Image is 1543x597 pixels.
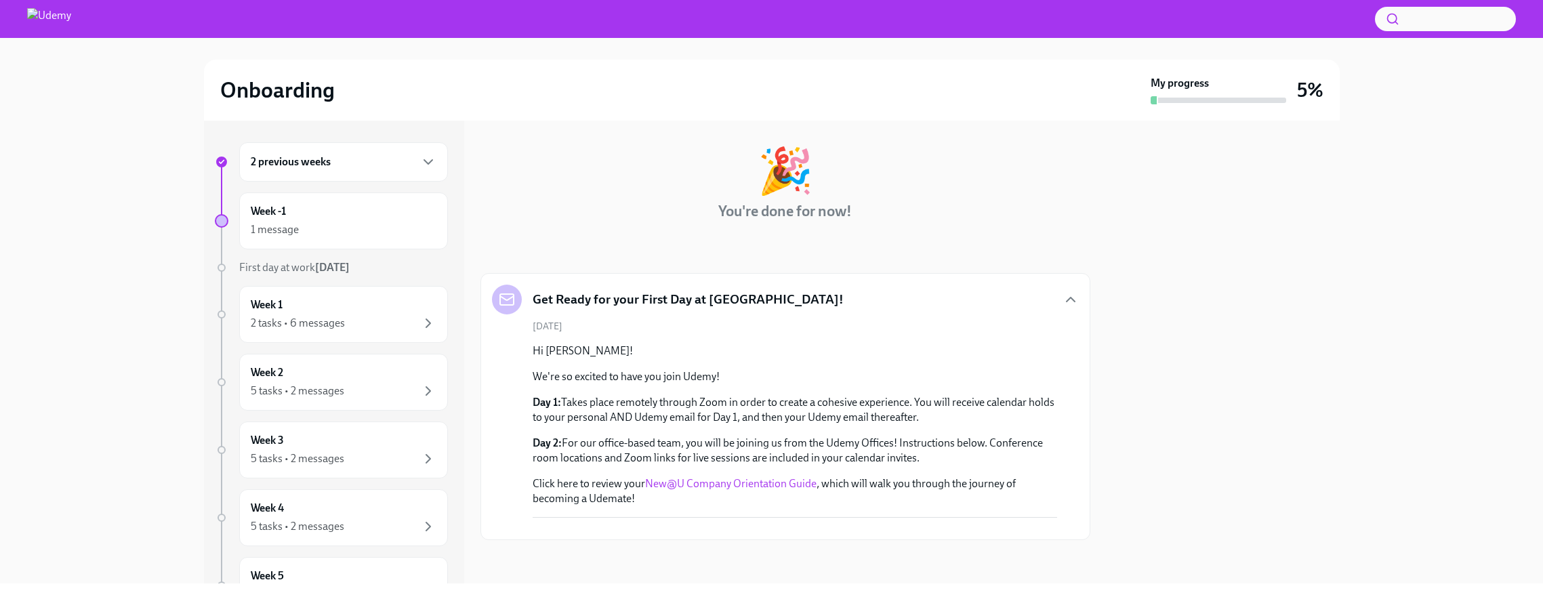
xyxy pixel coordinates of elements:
[215,286,448,343] a: Week 12 tasks • 6 messages
[251,569,284,583] h6: Week 5
[315,261,350,274] strong: [DATE]
[533,369,1057,384] p: We're so excited to have you join Udemy!
[533,396,561,409] strong: Day 1:
[533,395,1057,425] p: Takes place remotely through Zoom in order to create a cohesive experience. You will receive cale...
[215,260,448,275] a: First day at work[DATE]
[251,316,345,331] div: 2 tasks • 6 messages
[251,433,284,448] h6: Week 3
[251,501,284,516] h6: Week 4
[758,148,813,193] div: 🎉
[533,320,562,333] span: [DATE]
[251,155,331,169] h6: 2 previous weeks
[251,451,344,466] div: 5 tasks • 2 messages
[533,476,1057,506] p: Click here to review your , which will walk you through the journey of becoming a Udemate!
[239,142,448,182] div: 2 previous weeks
[533,436,1057,466] p: For our office-based team, you will be joining us from the Udemy Offices! Instructions below. Con...
[251,204,286,219] h6: Week -1
[251,365,283,380] h6: Week 2
[718,201,852,222] h4: You're done for now!
[215,489,448,546] a: Week 45 tasks • 2 messages
[215,354,448,411] a: Week 25 tasks • 2 messages
[1151,76,1209,91] strong: My progress
[533,344,1057,358] p: Hi [PERSON_NAME]!
[220,77,335,104] h2: Onboarding
[251,384,344,398] div: 5 tasks • 2 messages
[533,436,562,449] strong: Day 2:
[215,192,448,249] a: Week -11 message
[645,477,817,490] a: New@U Company Orientation Guide
[251,222,299,237] div: 1 message
[215,421,448,478] a: Week 35 tasks • 2 messages
[1297,78,1323,102] h3: 5%
[533,291,844,308] h5: Get Ready for your First Day at [GEOGRAPHIC_DATA]!
[239,261,350,274] span: First day at work
[251,297,283,312] h6: Week 1
[27,8,71,30] img: Udemy
[251,519,344,534] div: 5 tasks • 2 messages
